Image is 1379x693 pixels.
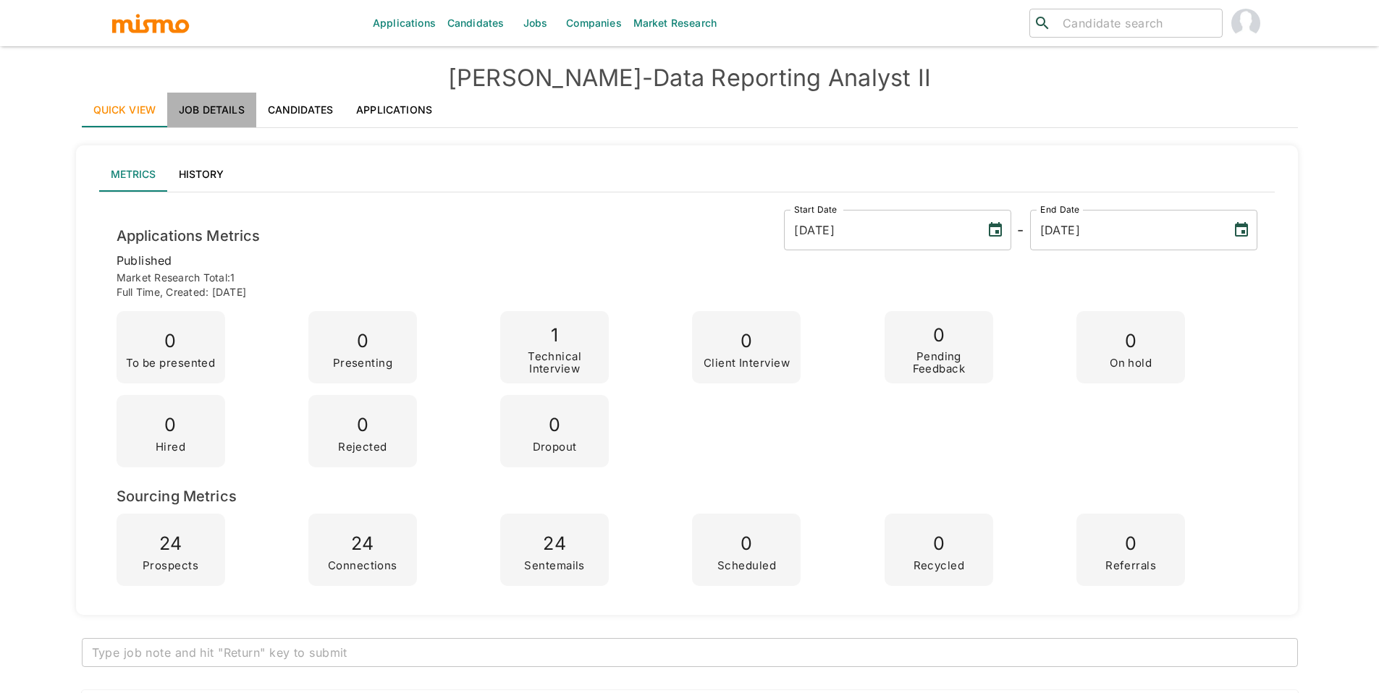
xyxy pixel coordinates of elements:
p: Prospects [143,560,198,572]
a: Job Details [167,93,256,127]
h6: - [1017,218,1024,242]
h6: Sourcing Metrics [117,485,1257,508]
p: 0 [333,326,392,357]
p: Dropout [533,441,577,454]
p: Pending Feedback [890,351,987,375]
p: 1 [506,320,603,352]
p: Presenting [333,357,392,370]
p: On hold [1110,357,1152,370]
p: Recycled [914,560,965,572]
h4: [PERSON_NAME] - Data Reporting Analyst II [82,64,1298,93]
button: Choose date, selected date is Sep 10, 2025 [1227,216,1256,245]
p: 0 [704,326,790,357]
div: lab API tabs example [99,157,1275,192]
p: 0 [1105,528,1156,560]
p: Client Interview [704,357,790,370]
p: To be presented [126,357,216,370]
label: Start Date [794,203,838,216]
p: Rejected [338,441,387,454]
p: Sentemails [524,560,584,572]
p: Hired [156,441,185,454]
p: published [117,250,1257,271]
p: Full time , Created: [DATE] [117,285,1257,299]
button: Metrics [99,157,167,192]
p: 24 [524,528,584,560]
input: MM/DD/YYYY [784,210,975,250]
p: 0 [1110,326,1152,357]
p: 0 [717,528,776,560]
p: 0 [890,320,987,352]
a: Quick View [82,93,168,127]
p: 24 [143,528,198,560]
p: Connections [328,560,397,572]
label: End Date [1040,203,1079,216]
p: Referrals [1105,560,1156,572]
a: Candidates [256,93,345,127]
h6: Applications Metrics [117,224,261,247]
p: Technical Interview [506,351,603,375]
p: Scheduled [717,560,776,572]
input: Candidate search [1057,13,1216,33]
p: 0 [533,409,577,441]
p: 0 [126,326,216,357]
img: Paola Pacheco [1231,9,1260,38]
a: Applications [345,93,444,127]
p: 0 [914,528,965,560]
p: 0 [156,409,185,441]
p: 24 [328,528,397,560]
p: Market Research Total: 1 [117,271,1257,285]
button: History [167,157,235,192]
button: Choose date, selected date is Jul 3, 2025 [981,216,1010,245]
input: MM/DD/YYYY [1030,210,1221,250]
img: logo [111,12,190,34]
p: 0 [338,409,387,441]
